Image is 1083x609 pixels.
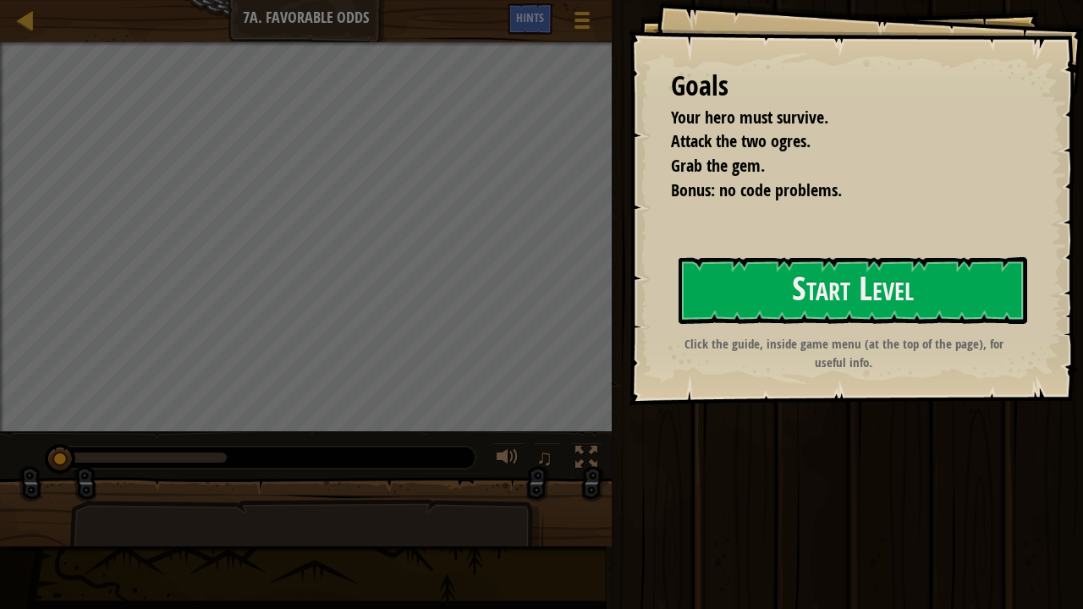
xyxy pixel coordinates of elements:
span: Hints [516,9,544,25]
span: Your hero must survive. [671,106,828,129]
button: Toggle fullscreen [569,442,603,477]
button: Adjust volume [491,442,525,477]
li: Your hero must survive. [650,106,1020,130]
span: Grab the gem. [671,154,765,177]
span: Bonus: no code problems. [671,178,842,201]
strong: Click the guide, inside game menu (at the top of the page), for useful info. [684,335,1003,370]
li: Bonus: no code problems. [650,178,1020,203]
button: Show game menu [561,3,603,43]
li: Grab the gem. [650,154,1020,178]
span: Attack the two ogres. [671,129,811,152]
div: Goals [671,67,1024,106]
button: ♫ [533,442,562,477]
span: ♫ [536,445,553,470]
button: Start Level [679,257,1027,324]
li: Attack the two ogres. [650,129,1020,154]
